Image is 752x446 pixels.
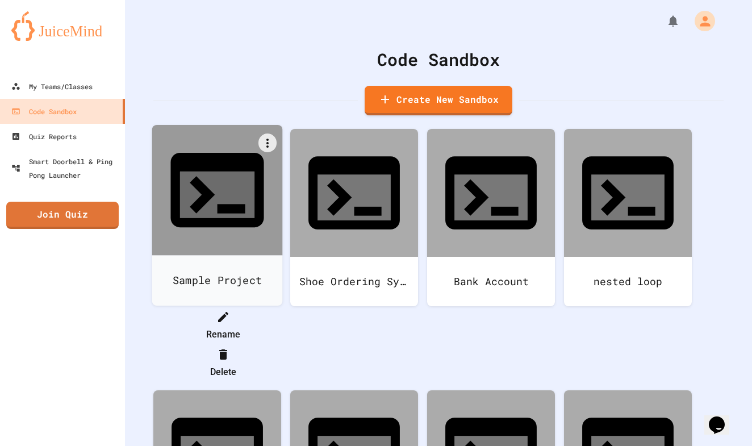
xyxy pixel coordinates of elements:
div: Bank Account [427,257,555,306]
li: Delete [165,345,281,381]
div: Sample Project [152,255,283,306]
li: Rename [165,307,281,344]
div: nested loop [564,257,692,306]
div: Quiz Reports [11,130,77,143]
div: My Notifications [645,11,683,31]
a: Bank Account [427,129,555,306]
a: Join Quiz [6,202,119,229]
div: Shoe Ordering System [290,257,418,306]
a: Sample Project [152,125,283,306]
div: My Teams/Classes [11,80,93,93]
a: nested loop [564,129,692,306]
a: Shoe Ordering System [290,129,418,306]
div: Code Sandbox [11,105,77,118]
div: Code Sandbox [153,47,724,72]
div: My Account [683,8,718,34]
div: Smart Doorbell & Ping Pong Launcher [11,155,120,182]
iframe: chat widget [704,401,741,435]
img: logo-orange.svg [11,11,114,41]
a: Create New Sandbox [365,86,512,115]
